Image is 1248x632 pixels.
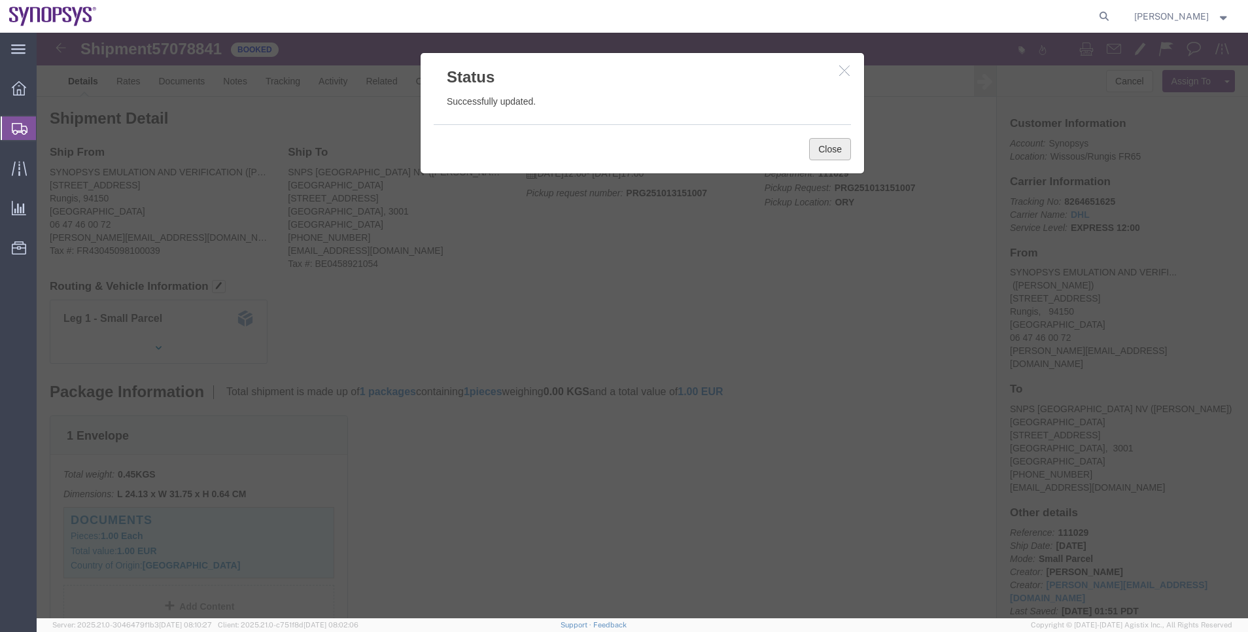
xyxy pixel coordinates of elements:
[303,621,358,629] span: [DATE] 08:02:06
[9,7,97,26] img: logo
[1031,620,1232,631] span: Copyright © [DATE]-[DATE] Agistix Inc., All Rights Reserved
[159,621,212,629] span: [DATE] 08:10:27
[1134,9,1230,24] button: [PERSON_NAME]
[593,621,627,629] a: Feedback
[561,621,593,629] a: Support
[1134,9,1209,24] span: Rachelle Varela
[52,621,212,629] span: Server: 2025.21.0-3046479f1b3
[37,33,1248,618] iframe: FS Legacy Container
[218,621,358,629] span: Client: 2025.21.0-c751f8d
